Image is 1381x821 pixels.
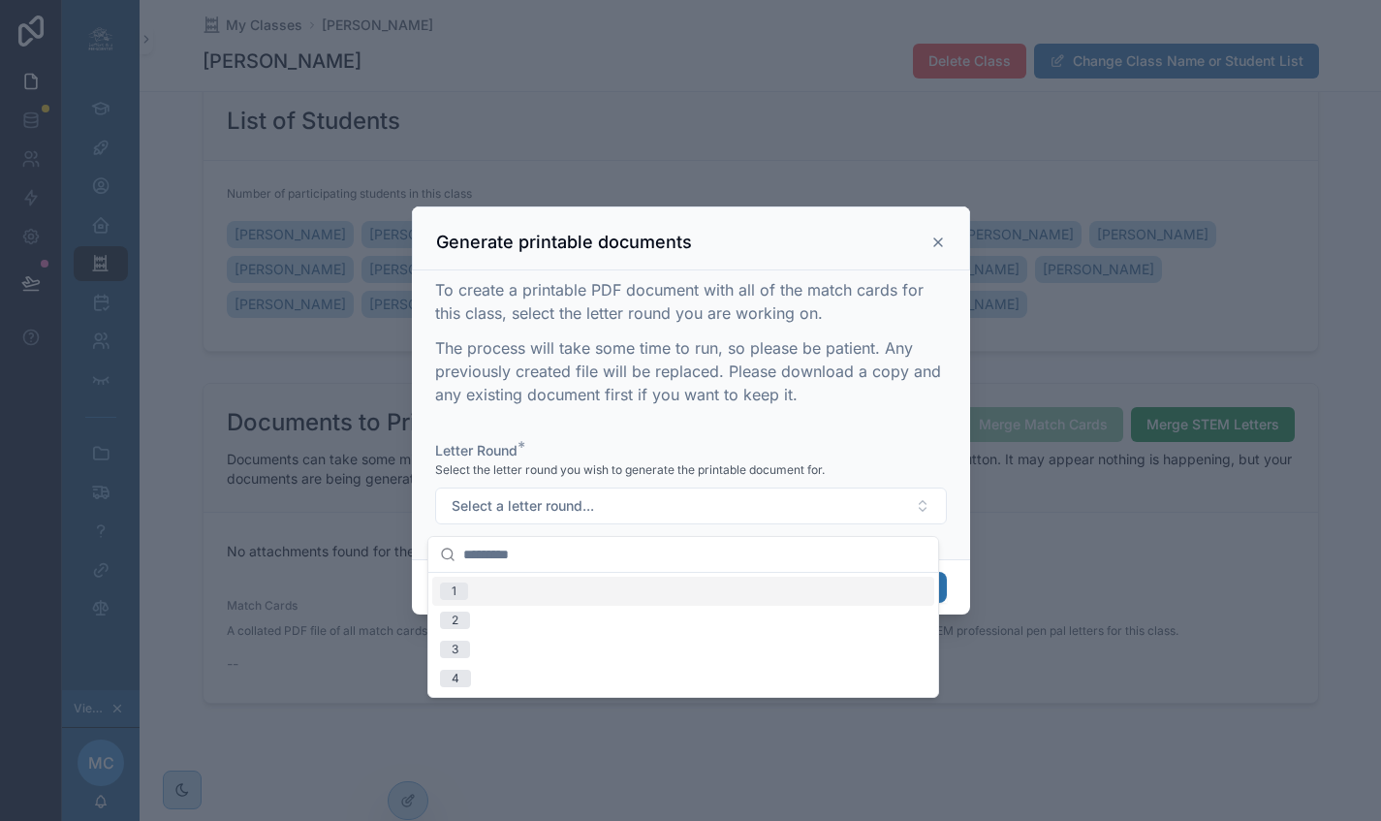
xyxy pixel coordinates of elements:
div: 3 [452,641,458,658]
span: Letter Round [435,442,518,458]
div: 4 [452,670,459,687]
span: Select the letter round you wish to generate the printable document for. [435,462,825,478]
div: Suggestions [428,573,938,697]
p: To create a printable PDF document with all of the match cards for this class, select the letter ... [435,278,947,325]
div: 2 [452,612,458,629]
p: The process will take some time to run, so please be patient. Any previously created file will be... [435,336,947,406]
h3: Generate printable documents [436,231,692,254]
span: Select a letter round... [452,496,594,516]
button: Select Button [435,488,947,524]
div: 1 [452,583,456,600]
